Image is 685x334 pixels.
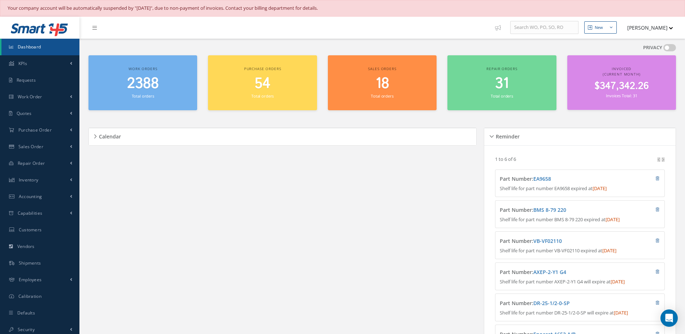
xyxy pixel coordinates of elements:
h5: Reminder [494,131,520,140]
div: Your company account will be automatically suspended by "[DATE]", due to non-payment of invoices.... [8,5,677,12]
span: [DATE] [602,247,616,254]
a: Show Tips [491,17,510,39]
div: Open Intercom Messenger [660,309,678,327]
span: Purchase Order [18,127,52,133]
span: Accounting [19,193,42,200]
span: 2388 [127,73,159,94]
span: 54 [255,73,270,94]
input: Search WO, PO, SO, RO [510,21,578,34]
p: Shelf life for part number AXEP-2-Y1 G4 will expire at [500,278,660,286]
span: Invoiced [612,66,631,71]
span: Defaults [17,310,35,316]
span: [DATE] [614,309,628,316]
span: : [532,269,566,275]
span: 31 [495,73,509,94]
span: Vendors [17,243,35,249]
span: [DATE] [593,185,607,192]
span: : [532,300,570,307]
span: Quotes [17,110,32,116]
button: New [584,21,617,34]
a: VB-VF02110 [533,237,562,244]
span: Dashboard [18,44,41,50]
a: AXEP-2-Y1 G4 [533,269,566,275]
span: Work Order [18,94,42,100]
a: BMS 8-79 220 [533,206,566,213]
span: Requests [17,77,36,83]
h4: Part Number [500,207,617,213]
span: Work orders [129,66,157,71]
span: $347,342.26 [594,79,649,93]
span: Customers [19,227,42,233]
p: Shelf life for part number VB-VF02110 expired at [500,247,660,254]
span: Inventory [19,177,39,183]
span: Sales Order [18,144,43,150]
span: [DATE] [606,216,620,223]
button: [PERSON_NAME] [620,21,673,35]
a: Repair orders 31 Total orders [447,55,556,111]
span: Sales orders [368,66,396,71]
label: PRIVACY [643,44,662,51]
span: : [532,206,566,213]
small: Total orders [371,93,393,99]
p: Shelf life for part number EA9658 expired at [500,185,660,192]
h4: Part Number [500,300,617,307]
div: New [595,25,603,31]
h4: Part Number [500,176,617,182]
span: Employees [19,277,42,283]
span: : [532,237,562,244]
span: (Current Month) [603,72,641,77]
a: Invoiced (Current Month) $347,342.26 Invoices Total: 31 [567,55,676,110]
span: Calibration [18,293,42,299]
p: Shelf life for part number BMS 8-79 220 expired at [500,216,660,223]
a: DR-25-1/2-0-SP [533,300,570,307]
p: 1 to 6 of 6 [495,156,516,162]
p: Shelf life for part number DR-25-1/2-0-SP will expire at [500,309,660,317]
small: Total orders [132,93,154,99]
span: [DATE] [611,278,625,285]
small: Total orders [491,93,513,99]
a: Work orders 2388 Total orders [88,55,197,111]
span: KPIs [18,60,27,67]
span: 18 [376,73,389,94]
a: Purchase orders 54 Total orders [208,55,317,111]
span: : [532,175,551,182]
span: Capabilities [18,210,43,216]
span: Repair Order [18,160,45,166]
a: Sales orders 18 Total orders [328,55,437,111]
span: Repair orders [486,66,517,71]
h5: Calendar [97,131,121,140]
span: Shipments [19,260,41,266]
span: Security [18,326,35,333]
h4: Part Number [500,269,617,275]
small: Total orders [251,93,274,99]
a: EA9658 [533,175,551,182]
h4: Part Number [500,238,617,244]
a: Dashboard [1,39,79,55]
small: Invoices Total: 31 [606,93,637,98]
span: Purchase orders [244,66,281,71]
